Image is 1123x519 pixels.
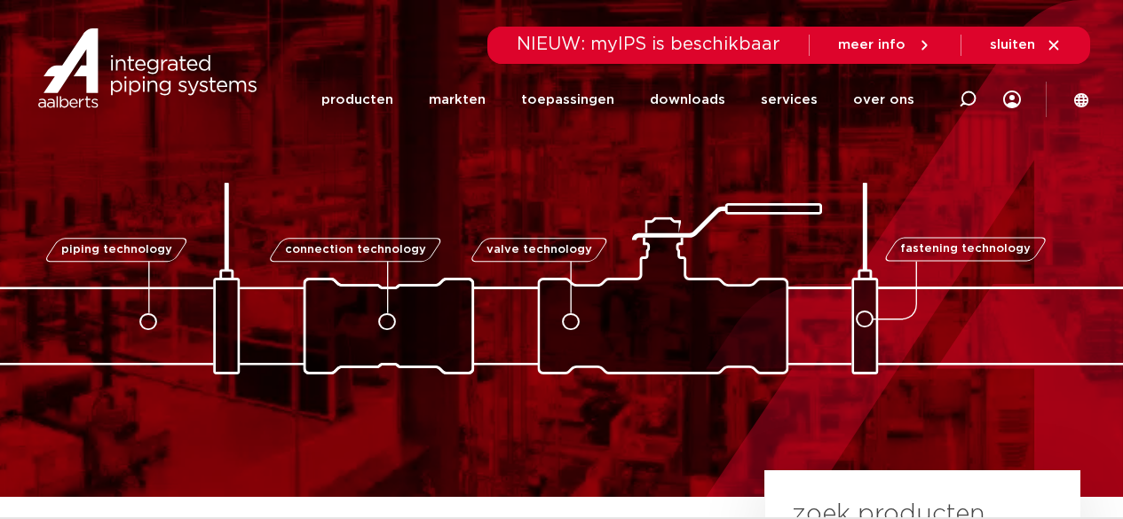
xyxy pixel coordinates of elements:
span: fastening technology [900,244,1031,256]
a: over ons [853,66,914,134]
span: meer info [838,38,906,51]
a: downloads [650,66,725,134]
span: NIEUW: myIPS is beschikbaar [517,35,780,53]
span: piping technology [61,244,172,256]
a: producten [321,66,393,134]
a: markten [429,66,486,134]
a: services [761,66,818,134]
span: connection technology [284,244,425,256]
a: sluiten [990,37,1062,53]
span: sluiten [990,38,1035,51]
a: toepassingen [521,66,614,134]
nav: Menu [321,66,914,134]
a: meer info [838,37,932,53]
span: valve technology [486,244,592,256]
